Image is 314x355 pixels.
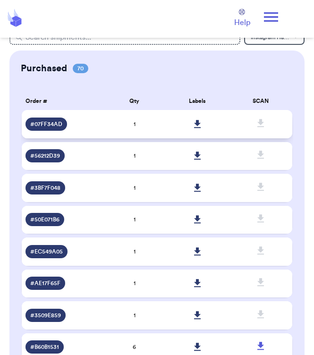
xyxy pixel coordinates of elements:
[30,279,60,287] span: # AE17F65F
[30,343,59,351] span: # B60B1531
[234,17,250,28] span: Help
[229,90,292,112] th: SCAN
[134,313,136,318] span: 1
[73,64,88,73] span: 70
[22,90,103,112] th: Order #
[133,344,136,350] span: 6
[134,249,136,254] span: 1
[30,152,60,160] span: # 56212D39
[30,120,62,128] span: # 07FF34AD
[166,90,229,112] th: Labels
[134,185,136,191] span: 1
[134,280,136,286] span: 1
[30,216,59,223] span: # 50E071B6
[134,217,136,222] span: 1
[134,153,136,159] span: 1
[134,121,136,127] span: 1
[30,248,63,255] span: # EC549A05
[103,90,166,112] th: Qty
[21,62,67,75] h2: Purchased
[30,312,61,319] span: # 3509E859
[234,9,250,28] a: Help
[30,184,60,192] span: # 3BF7F048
